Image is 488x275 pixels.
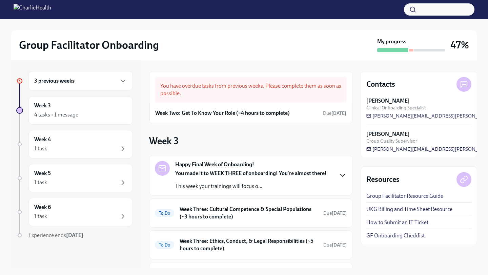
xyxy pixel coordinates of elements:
strong: You made it to WEEK THREE of onboarding! You're almost there! [175,170,327,176]
strong: My progress [377,38,406,45]
strong: [DATE] [332,242,347,248]
div: 3 previous weeks [28,71,133,91]
div: 4 tasks • 1 message [34,111,78,119]
span: October 6th, 2025 10:00 [323,242,347,248]
strong: [PERSON_NAME] [366,130,410,138]
h6: Week 4 [34,136,51,143]
h3: 47% [450,39,469,51]
a: How to Submit an IT Ticket [366,219,428,226]
h6: Week 3 [34,102,51,109]
a: GF Onboarding Checklist [366,232,425,239]
h6: Week Three: Cultural Competence & Special Populations (~3 hours to complete) [180,206,318,220]
p: This week your trainings will focus o... [175,183,327,190]
span: Due [323,242,347,248]
h6: Week 6 [34,204,51,211]
div: 1 task [34,213,47,220]
div: 1 task [34,179,47,186]
a: UKG Billing and Time Sheet Resource [366,206,452,213]
h6: Week Two: Get To Know Your Role (~4 hours to complete) [155,109,290,117]
span: September 29th, 2025 10:00 [323,110,346,117]
h3: Week 3 [149,135,179,147]
span: Experience ends [28,232,83,238]
span: Due [323,110,346,116]
img: CharlieHealth [14,4,51,15]
a: To DoWeek Three: Cultural Competence & Special Populations (~3 hours to complete)Due[DATE] [155,204,347,222]
h2: Group Facilitator Onboarding [19,38,159,52]
h6: Week 5 [34,170,51,177]
span: To Do [155,242,174,248]
h6: Week Three: Ethics, Conduct, & Legal Responsibilities (~5 hours to complete) [180,237,318,252]
a: To DoWeek Three: Ethics, Conduct, & Legal Responsibilities (~5 hours to complete)Due[DATE] [155,236,347,254]
h4: Contacts [366,79,395,89]
a: Week 34 tasks • 1 message [16,96,133,125]
strong: [DATE] [331,110,346,116]
a: Week 41 task [16,130,133,158]
span: Clinical Onboarding Specialist [366,105,426,111]
a: Week 51 task [16,164,133,192]
span: Due [323,210,347,216]
h6: 3 previous weeks [34,77,75,85]
span: October 6th, 2025 10:00 [323,210,347,216]
a: Week 61 task [16,198,133,226]
strong: [PERSON_NAME] [366,97,410,105]
h4: Resources [366,174,400,185]
div: 1 task [34,145,47,152]
a: Week Two: Get To Know Your Role (~4 hours to complete)Due[DATE] [155,108,346,118]
a: Group Facilitator Resource Guide [366,192,443,200]
span: To Do [155,211,174,216]
div: You have overdue tasks from previous weeks. Please complete them as soon as possible. [155,77,347,103]
strong: [DATE] [332,210,347,216]
span: Group Quality Supervisor [366,138,417,144]
strong: Happy Final Week of Onboarding! [175,161,254,168]
strong: [DATE] [66,232,83,238]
